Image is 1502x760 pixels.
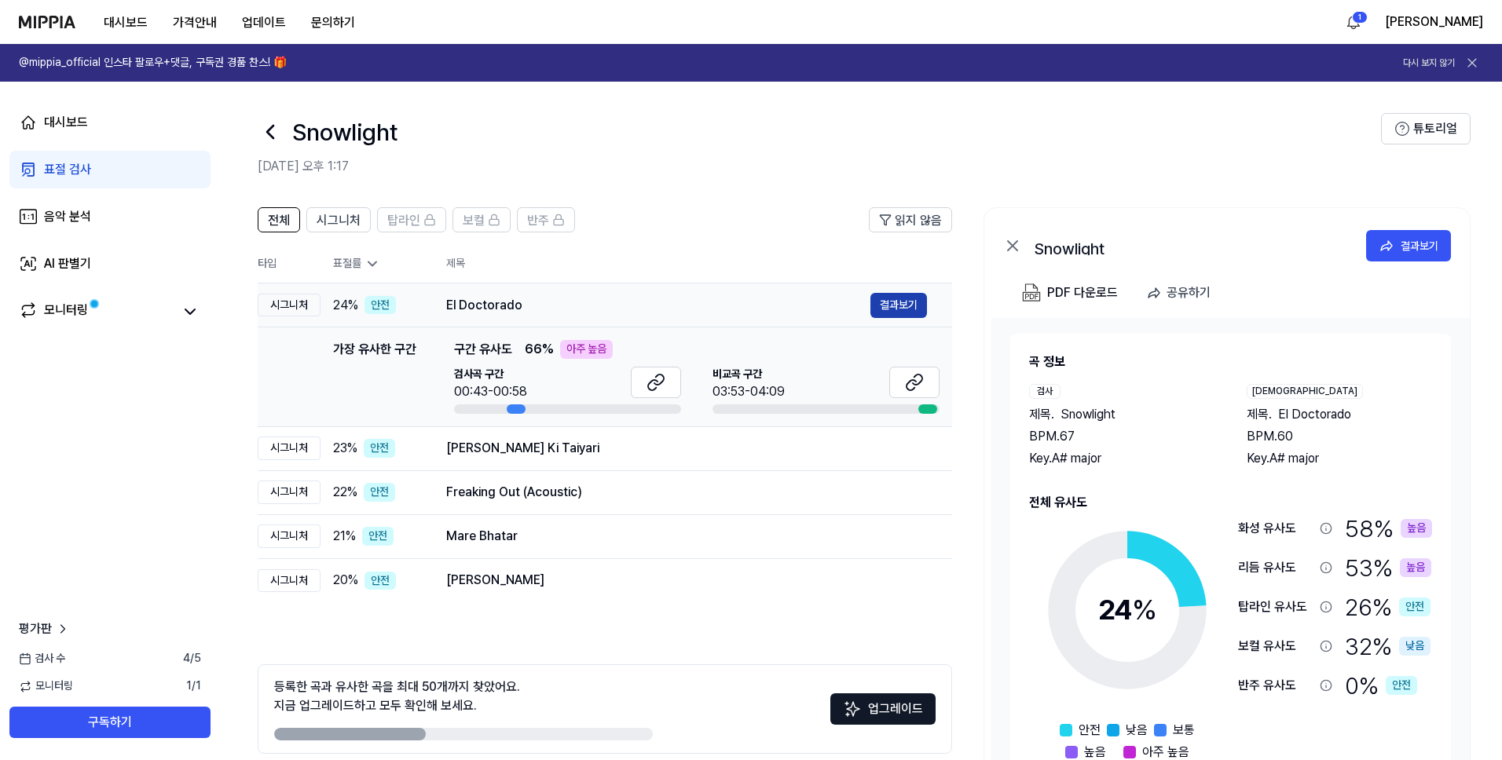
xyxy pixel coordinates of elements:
div: Mare Bhatar [446,527,927,546]
span: 22 % [333,483,357,502]
div: 시그니처 [258,480,321,504]
button: 문의하기 [299,7,368,38]
span: 시그니처 [317,211,361,230]
span: 검사곡 구간 [454,367,527,382]
div: BPM. 60 [1247,427,1433,446]
th: 타입 [258,245,321,283]
div: 보컬 유사도 [1238,637,1313,656]
button: 보컬 [452,207,511,232]
div: [PERSON_NAME] [446,571,927,590]
span: 반주 [527,211,549,230]
button: 가격안내 [160,7,229,38]
a: 업데이트 [229,1,299,44]
img: logo [19,16,75,28]
h2: 곡 정보 [1029,353,1432,371]
span: 21 % [333,527,356,546]
div: 53 % [1345,551,1431,584]
button: 대시보드 [91,7,160,38]
button: 공유하기 [1140,277,1223,309]
div: 안전 [365,296,396,315]
h1: @mippia_official 인스타 팔로우+댓글, 구독권 경품 찬스! 🎁 [19,55,287,71]
div: BPM. 67 [1029,427,1215,446]
a: 모니터링 [19,301,173,323]
th: 제목 [446,245,952,283]
button: 읽지 않음 [869,207,952,232]
button: 탑라인 [377,207,446,232]
div: 58 % [1345,512,1432,545]
div: 00:43-00:58 [454,382,527,401]
span: 보통 [1173,721,1195,740]
a: 평가판 [19,619,71,638]
div: 표절 검사 [44,160,91,179]
div: 표절률 [333,256,421,272]
div: Key. A# major [1029,449,1215,468]
span: 읽지 않음 [895,211,942,230]
span: 구간 유사도 [454,340,512,359]
span: 안전 [1079,721,1101,740]
div: 24 [1098,589,1157,631]
div: 결과보기 [1401,237,1438,254]
div: 낮음 [1399,637,1431,656]
a: 대시보드 [9,104,211,141]
span: 모니터링 [19,678,73,694]
span: El Doctorado [1278,405,1351,424]
div: 화성 유사도 [1238,519,1313,538]
a: 표절 검사 [9,151,211,188]
div: [DEMOGRAPHIC_DATA] [1247,384,1363,399]
div: Freaking Out (Acoustic) [446,483,927,502]
span: 제목 . [1247,405,1272,424]
button: 구독하기 [9,707,211,738]
div: 검사 [1029,384,1061,399]
span: 검사 수 [19,651,65,667]
div: Snowlight [1035,236,1349,255]
button: 전체 [258,207,300,232]
span: 20 % [333,571,358,590]
a: Sparkles업그레이드 [830,707,936,722]
span: 4 / 5 [183,651,201,667]
div: 시그니처 [258,437,321,460]
div: 안전 [364,439,395,458]
div: 03:53-04:09 [713,382,785,401]
div: 32 % [1345,630,1431,663]
div: 공유하기 [1167,283,1211,303]
img: Sparkles [843,700,862,718]
div: 1 [1352,11,1368,24]
a: AI 판별기 [9,245,211,283]
button: 알림1 [1341,9,1366,35]
div: 높음 [1401,519,1432,538]
button: 다시 보지 않기 [1403,57,1455,70]
div: 26 % [1345,590,1431,623]
span: 보컬 [463,211,485,230]
div: 안전 [365,572,396,590]
div: AI 판별기 [44,254,91,273]
div: 시그니처 [258,294,321,317]
div: 탑라인 유사도 [1238,597,1313,616]
span: 제목 . [1029,405,1054,424]
span: 탑라인 [387,211,420,230]
div: 반주 유사도 [1238,676,1313,695]
div: 등록한 곡과 유사한 곡을 최대 50개까지 찾았어요. 지금 업그레이드하고 모두 확인해 보세요. [274,678,520,715]
div: [PERSON_NAME] Ki Taiyari [446,439,927,458]
div: 대시보드 [44,113,88,132]
button: 시그니처 [306,207,371,232]
div: 안전 [364,483,395,502]
div: 높음 [1400,558,1431,577]
img: 알림 [1344,13,1363,31]
div: 시그니처 [258,569,321,593]
h1: Snowlight [292,115,397,148]
span: % [1132,593,1157,627]
span: 23 % [333,439,357,458]
button: 업그레이드 [830,693,936,725]
button: 업데이트 [229,7,299,38]
div: 0 % [1345,669,1417,702]
div: Key. A# major [1247,449,1433,468]
div: 아주 높음 [560,340,613,359]
div: 모니터링 [44,301,88,323]
div: 안전 [362,527,394,546]
div: 가장 유사한 구간 [333,340,416,414]
div: PDF 다운로드 [1047,283,1118,303]
button: 반주 [517,207,575,232]
span: 전체 [268,211,290,230]
div: 음악 분석 [44,207,91,226]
